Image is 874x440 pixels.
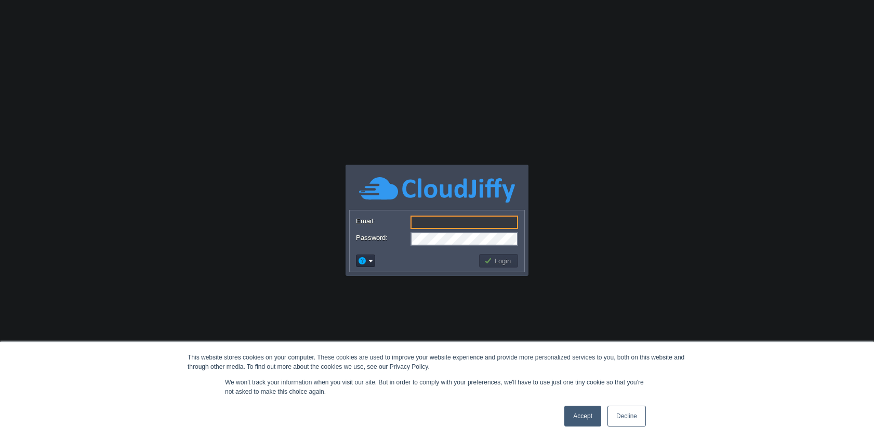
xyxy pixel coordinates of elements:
[188,353,686,371] div: This website stores cookies on your computer. These cookies are used to improve your website expe...
[564,406,601,426] a: Accept
[359,176,515,204] img: CloudJiffy
[356,216,409,226] label: Email:
[356,232,409,243] label: Password:
[484,256,514,265] button: Login
[225,378,649,396] p: We won't track your information when you visit our site. But in order to comply with your prefere...
[607,406,646,426] a: Decline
